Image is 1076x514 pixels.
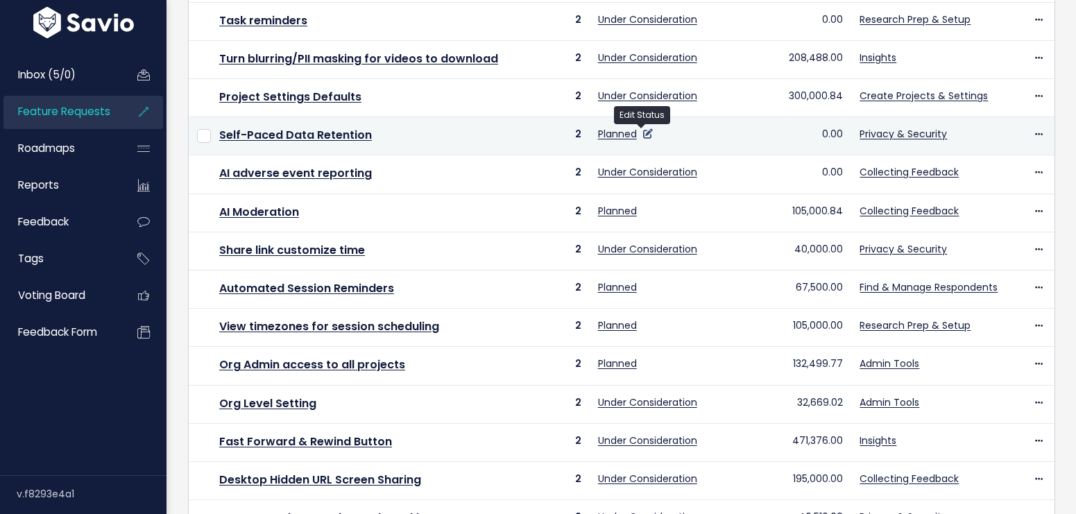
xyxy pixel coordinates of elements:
[219,395,316,411] a: Org Level Setting
[219,472,421,488] a: Desktop Hidden URL Screen Sharing
[860,472,959,486] a: Collecting Feedback
[598,357,637,370] a: Planned
[860,165,959,179] a: Collecting Feedback
[3,96,115,128] a: Feature Requests
[3,59,115,91] a: Inbox (5/0)
[219,318,439,334] a: View timezones for session scheduling
[598,242,697,256] a: Under Consideration
[513,309,589,347] td: 2
[860,318,971,332] a: Research Prep & Setup
[18,214,69,229] span: Feedback
[723,194,851,232] td: 105,000.84
[219,165,372,181] a: AI adverse event reporting
[3,132,115,164] a: Roadmaps
[513,461,589,499] td: 2
[18,141,75,155] span: Roadmaps
[723,40,851,78] td: 208,488.00
[598,434,697,447] a: Under Consideration
[860,280,998,294] a: Find & Manage Respondents
[723,385,851,423] td: 32,669.02
[723,155,851,194] td: 0.00
[723,423,851,461] td: 471,376.00
[598,280,637,294] a: Planned
[18,251,44,266] span: Tags
[598,165,697,179] a: Under Consideration
[30,7,137,38] img: logo-white.9d6f32f41409.svg
[598,89,697,103] a: Under Consideration
[219,51,498,67] a: Turn blurring/PII masking for videos to download
[860,434,896,447] a: Insights
[860,12,971,26] a: Research Prep & Setup
[860,242,947,256] a: Privacy & Security
[219,89,361,105] a: Project Settings Defaults
[598,318,637,332] a: Planned
[513,117,589,155] td: 2
[219,357,405,372] a: Org Admin access to all projects
[513,2,589,40] td: 2
[18,67,76,82] span: Inbox (5/0)
[860,89,988,103] a: Create Projects & Settings
[3,316,115,348] a: Feedback form
[219,204,299,220] a: AI Moderation
[513,232,589,270] td: 2
[723,347,851,385] td: 132,499.77
[219,242,365,258] a: Share link customize time
[18,325,97,339] span: Feedback form
[513,423,589,461] td: 2
[513,385,589,423] td: 2
[598,12,697,26] a: Under Consideration
[18,104,110,119] span: Feature Requests
[219,127,372,143] a: Self-Paced Data Retention
[513,270,589,308] td: 2
[598,127,637,141] a: Planned
[598,472,697,486] a: Under Consideration
[17,476,166,512] div: v.f8293e4a1
[860,127,947,141] a: Privacy & Security
[723,2,851,40] td: 0.00
[723,270,851,308] td: 67,500.00
[598,51,697,65] a: Under Consideration
[513,40,589,78] td: 2
[723,309,851,347] td: 105,000.00
[598,204,637,218] a: Planned
[860,357,919,370] a: Admin Tools
[219,434,392,449] a: Fast Forward & Rewind Button
[614,106,670,124] div: Edit Status
[3,169,115,201] a: Reports
[723,79,851,117] td: 300,000.84
[723,461,851,499] td: 195,000.00
[513,347,589,385] td: 2
[723,117,851,155] td: 0.00
[18,178,59,192] span: Reports
[860,51,896,65] a: Insights
[513,194,589,232] td: 2
[3,280,115,311] a: Voting Board
[860,204,959,218] a: Collecting Feedback
[598,395,697,409] a: Under Consideration
[3,243,115,275] a: Tags
[860,395,919,409] a: Admin Tools
[723,232,851,270] td: 40,000.00
[219,12,307,28] a: Task reminders
[513,79,589,117] td: 2
[513,155,589,194] td: 2
[219,280,394,296] a: Automated Session Reminders
[18,288,85,302] span: Voting Board
[3,206,115,238] a: Feedback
